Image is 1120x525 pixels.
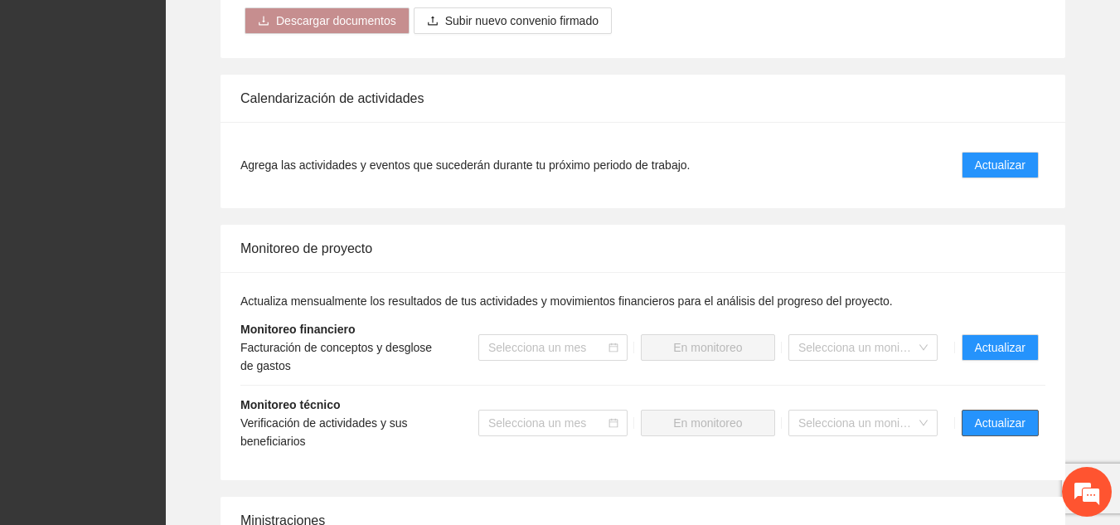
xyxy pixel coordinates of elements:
[86,85,279,106] div: Chatee con nosotros ahora
[240,294,893,308] span: Actualiza mensualmente los resultados de tus actividades y movimientos financieros para el anális...
[240,341,432,372] span: Facturación de conceptos y desglose de gastos
[975,156,1025,174] span: Actualizar
[258,15,269,28] span: download
[240,75,1045,122] div: Calendarización de actividades
[414,7,612,34] button: uploadSubir nuevo convenio firmado
[272,8,312,48] div: Minimizar ventana de chat en vivo
[245,7,410,34] button: downloadDescargar documentos
[962,152,1039,178] button: Actualizar
[240,156,690,174] span: Agrega las actividades y eventos que sucederán durante tu próximo periodo de trabajo.
[240,225,1045,272] div: Monitoreo de proyecto
[96,169,229,337] span: Estamos en línea.
[276,12,396,30] span: Descargar documentos
[414,14,612,27] span: uploadSubir nuevo convenio firmado
[608,418,618,428] span: calendar
[608,343,618,352] span: calendar
[427,15,439,28] span: upload
[240,323,355,336] strong: Monitoreo financiero
[975,338,1025,357] span: Actualizar
[962,410,1039,436] button: Actualizar
[445,12,599,30] span: Subir nuevo convenio firmado
[975,414,1025,432] span: Actualizar
[240,416,408,448] span: Verificación de actividades y sus beneficiarios
[8,349,316,407] textarea: Escriba su mensaje y pulse “Intro”
[962,334,1039,361] button: Actualizar
[240,398,341,411] strong: Monitoreo técnico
